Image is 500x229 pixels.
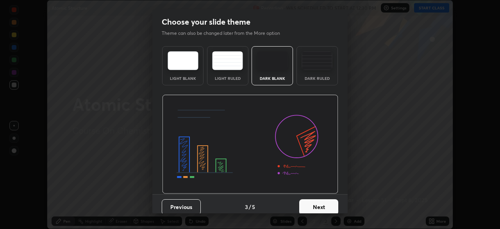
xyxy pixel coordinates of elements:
img: lightRuledTheme.5fabf969.svg [212,51,243,70]
h2: Choose your slide theme [162,17,250,27]
img: darkThemeBanner.d06ce4a2.svg [162,95,338,194]
p: Theme can also be changed later from the More option [162,30,288,37]
h4: / [249,203,251,211]
img: darkTheme.f0cc69e5.svg [257,51,288,70]
h4: 3 [245,203,248,211]
div: Light Blank [167,76,198,80]
button: Previous [162,199,201,215]
div: Dark Blank [257,76,288,80]
div: Dark Ruled [302,76,333,80]
div: Light Ruled [212,76,243,80]
h4: 5 [252,203,255,211]
img: lightTheme.e5ed3b09.svg [168,51,198,70]
img: darkRuledTheme.de295e13.svg [302,51,332,70]
button: Next [299,199,338,215]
